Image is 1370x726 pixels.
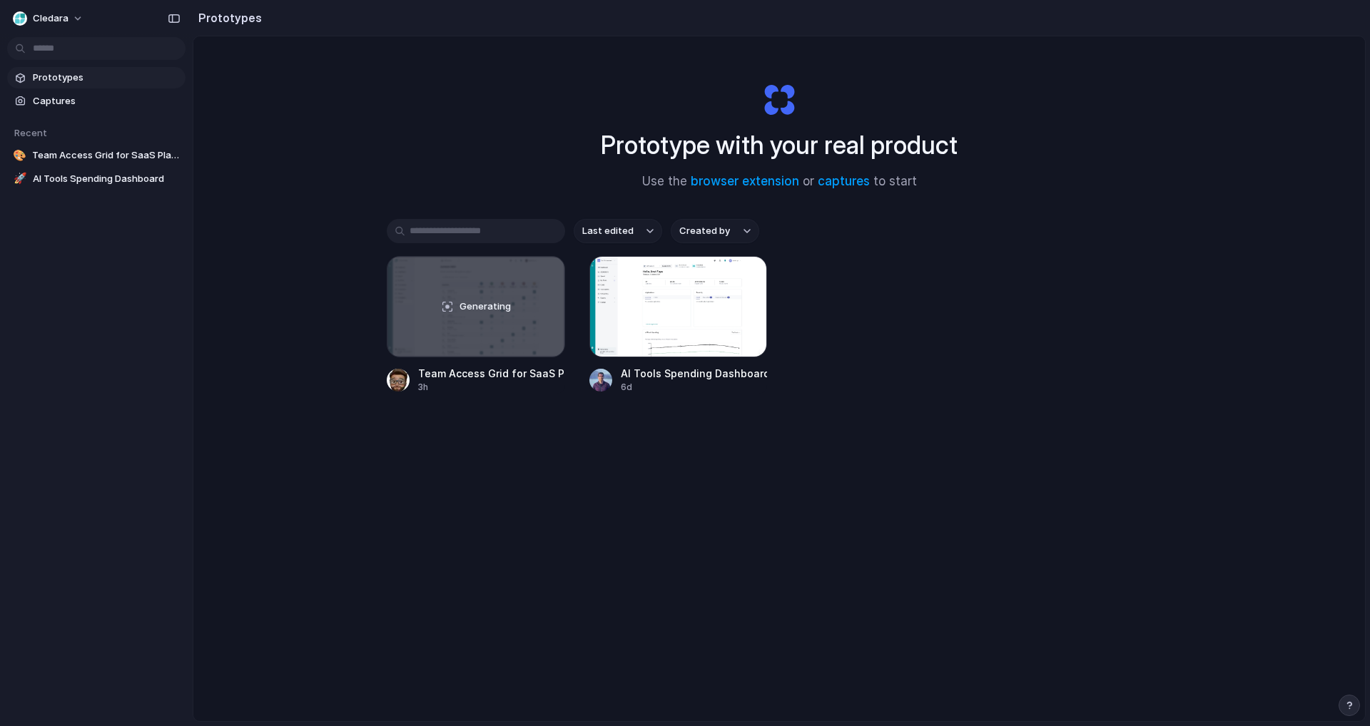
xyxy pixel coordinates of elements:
[14,127,47,138] span: Recent
[418,381,565,394] div: 3h
[671,219,759,243] button: Created by
[33,71,180,85] span: Prototypes
[13,172,27,186] div: 🚀
[589,256,768,394] a: AI Tools Spending DashboardAI Tools Spending Dashboard6d
[679,224,730,238] span: Created by
[691,174,799,188] a: browser extension
[7,168,186,190] a: 🚀AI Tools Spending Dashboard
[193,9,262,26] h2: Prototypes
[460,300,511,314] span: Generating
[7,145,186,166] a: 🎨Team Access Grid for SaaS Platforms
[418,366,565,381] div: Team Access Grid for SaaS Platforms
[582,224,634,238] span: Last edited
[7,91,186,112] a: Captures
[621,381,768,394] div: 6d
[621,366,768,381] div: AI Tools Spending Dashboard
[387,256,565,394] a: Team Access Grid for SaaS PlatformsGeneratingTeam Access Grid for SaaS Platforms3h
[32,148,180,163] span: Team Access Grid for SaaS Platforms
[33,11,68,26] span: Cledara
[7,7,91,30] button: Cledara
[818,174,870,188] a: captures
[33,94,180,108] span: Captures
[13,148,26,163] div: 🎨
[574,219,662,243] button: Last edited
[642,173,917,191] span: Use the or to start
[601,126,958,164] h1: Prototype with your real product
[33,172,180,186] span: AI Tools Spending Dashboard
[7,67,186,88] a: Prototypes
